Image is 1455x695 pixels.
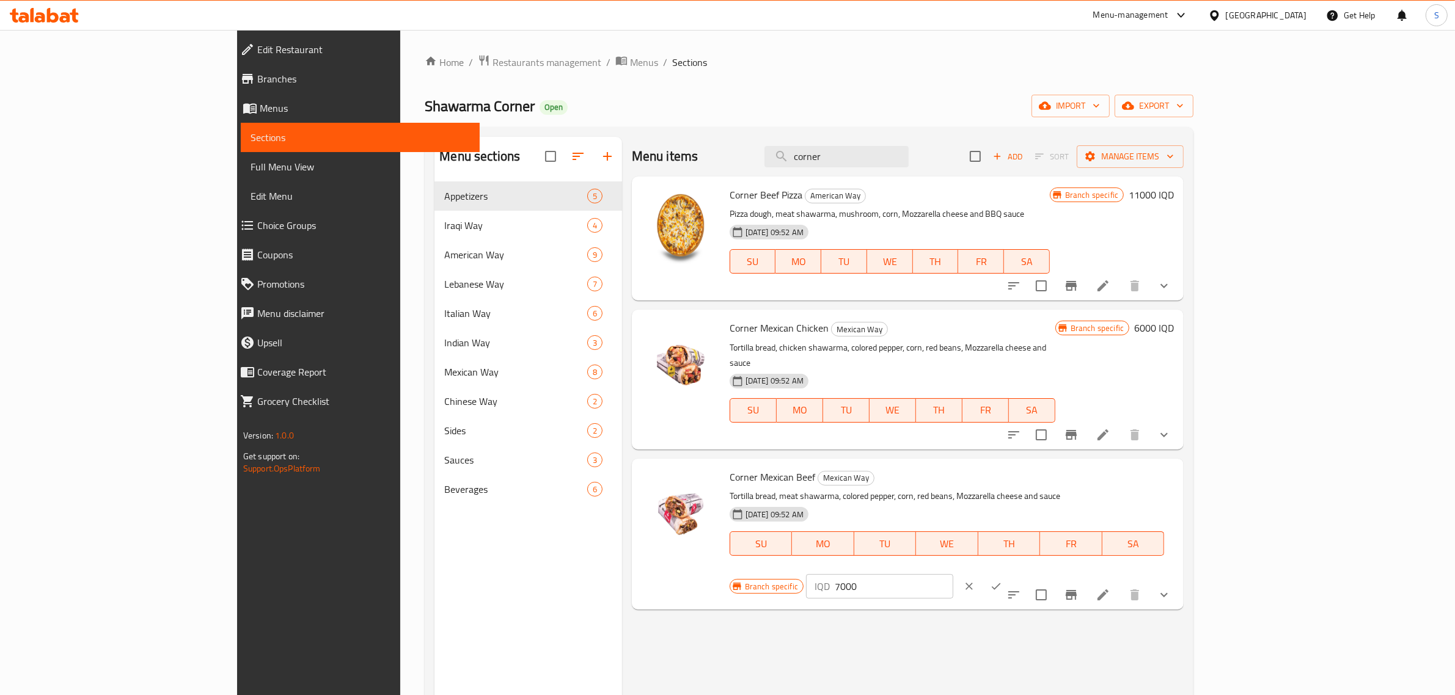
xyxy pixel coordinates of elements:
[916,398,962,423] button: TH
[828,401,865,419] span: TU
[587,277,603,291] div: items
[434,328,621,357] div: Indian Way3
[1120,271,1149,300] button: delete
[823,398,870,423] button: TU
[1129,186,1174,203] h6: 11000 IQD
[251,159,471,174] span: Full Menu View
[1004,249,1050,274] button: SA
[230,299,480,328] a: Menu disclaimer
[780,253,816,271] span: MO
[588,220,602,231] span: 4
[444,218,587,233] span: Iraqi Way
[588,337,602,349] span: 3
[444,423,587,438] span: Sides
[588,308,602,319] span: 6
[587,453,603,467] div: items
[425,54,1193,70] nav: breadcrumb
[999,580,1028,609] button: sort-choices
[730,398,777,423] button: SU
[956,573,983,600] button: clear
[434,181,621,211] div: Appetizers5
[1028,422,1054,448] span: Select to update
[1096,588,1110,602] a: Edit menu item
[835,574,953,599] input: Please enter price
[1060,189,1123,201] span: Branch specific
[730,206,1050,222] p: Pizza dough, meat shawarma, mushroom, corn, Mozzarella cheese and BBQ sauce
[444,365,587,379] span: Mexican Way
[1120,420,1149,449] button: delete
[587,218,603,233] div: items
[587,247,603,262] div: items
[874,401,911,419] span: WE
[1087,149,1174,164] span: Manage items
[434,211,621,240] div: Iraqi Way4
[1040,531,1102,556] button: FR
[260,101,471,115] span: Menus
[730,319,829,337] span: Corner Mexican Chicken
[962,398,1009,423] button: FR
[588,396,602,407] span: 2
[958,249,1004,274] button: FR
[978,531,1041,556] button: TH
[1057,271,1086,300] button: Branch-specific-item
[257,277,471,291] span: Promotions
[764,146,909,167] input: search
[563,142,593,171] span: Sort sections
[1045,535,1098,553] span: FR
[999,271,1028,300] button: sort-choices
[1014,401,1050,419] span: SA
[251,130,471,145] span: Sections
[257,42,471,57] span: Edit Restaurant
[1107,535,1160,553] span: SA
[243,448,299,464] span: Get support on:
[243,460,321,476] a: Support.OpsPlatform
[921,401,958,419] span: TH
[1434,9,1439,22] span: S
[241,181,480,211] a: Edit Menu
[588,366,602,378] span: 8
[434,176,621,509] nav: Menu sections
[1066,322,1129,334] span: Branch specific
[1102,531,1165,556] button: SA
[1149,271,1179,300] button: show more
[257,218,471,233] span: Choice Groups
[777,398,823,423] button: MO
[1028,582,1054,608] span: Select to update
[1157,588,1171,602] svg: Show Choices
[854,531,917,556] button: TU
[444,189,587,203] span: Appetizers
[805,189,865,203] span: American Way
[444,277,587,291] div: Lebanese Way
[444,394,587,409] span: Chinese Way
[988,147,1027,166] span: Add item
[963,253,999,271] span: FR
[230,240,480,269] a: Coupons
[1115,95,1193,117] button: export
[587,335,603,350] div: items
[1120,580,1149,609] button: delete
[1057,580,1086,609] button: Branch-specific-item
[257,394,471,409] span: Grocery Checklist
[870,398,916,423] button: WE
[230,387,480,416] a: Grocery Checklist
[730,468,815,486] span: Corner Mexican Beef
[642,319,720,398] img: Corner Mexican Chicken
[988,147,1027,166] button: Add
[257,306,471,321] span: Menu disclaimer
[1041,98,1100,114] span: import
[1096,428,1110,442] a: Edit menu item
[434,445,621,475] div: Sauces3
[434,240,621,269] div: American Way9
[1032,95,1110,117] button: import
[792,531,854,556] button: MO
[444,247,587,262] div: American Way
[257,335,471,350] span: Upsell
[663,55,667,70] li: /
[962,144,988,169] span: Select section
[587,394,603,409] div: items
[588,454,602,466] span: 3
[735,535,787,553] span: SU
[1057,420,1086,449] button: Branch-specific-item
